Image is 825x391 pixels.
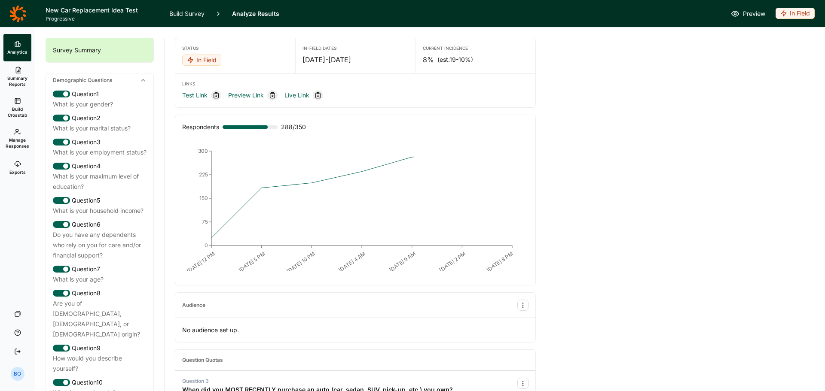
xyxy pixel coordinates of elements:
span: 8% [423,55,434,65]
div: Question 3 [53,137,147,147]
div: In-Field Dates [302,45,408,51]
a: Build Crosstab [3,92,31,123]
text: [DATE] 10 PM [286,250,317,274]
div: Question 6 [53,219,147,230]
div: How would you describe yourself? [53,353,147,374]
span: Preview [743,9,765,19]
div: Demographic Questions [46,73,153,87]
a: Preview Link [228,90,264,100]
a: Live Link [284,90,309,100]
a: Manage Responses [3,123,31,154]
span: Build Crosstab [7,106,28,118]
button: In Field [776,8,815,20]
div: Question 4 [53,161,147,171]
text: [DATE] 12 PM [186,250,216,274]
button: Quota Options [517,378,529,389]
div: Question 5 [53,195,147,206]
text: [DATE] 4 AM [337,250,367,273]
tspan: 150 [199,195,208,201]
text: [DATE] 8 PM [486,250,514,273]
div: What is your gender? [53,99,147,109]
div: BO [11,367,24,381]
span: Analytics [7,49,27,55]
div: Audience [182,302,205,309]
div: Are you of [DEMOGRAPHIC_DATA], [DEMOGRAPHIC_DATA], or [DEMOGRAPHIC_DATA] origin? [53,298,147,339]
div: Copy link [267,90,278,100]
div: Respondents [182,122,219,132]
div: Question 10 [53,377,147,388]
button: Audience Options [517,300,529,311]
div: What is your maximum level of education? [53,171,147,192]
span: (est. 19-10% ) [437,55,473,64]
div: Do you have any dependents who rely on you for care and/or financial support? [53,230,147,261]
text: [DATE] 5 PM [238,250,266,273]
div: Copy link [211,90,221,100]
span: Summary Reports [7,75,28,87]
text: [DATE] 2 PM [438,250,467,273]
button: In Field [182,55,221,67]
a: Summary Reports [3,61,31,92]
div: In Field [182,55,221,66]
a: Test Link [182,90,208,100]
div: Question Quotas [182,357,223,364]
div: What is your marital status? [53,123,147,133]
div: What is your age? [53,274,147,285]
a: Preview [731,9,765,19]
div: Copy link [313,90,323,100]
div: Question 1 [53,89,147,99]
span: 288 / 350 [281,122,306,132]
div: Survey Summary [46,38,153,62]
span: Progressive [46,15,159,22]
span: Exports [9,169,26,175]
div: What is your employment status? [53,147,147,158]
h1: New Car Replacement Idea Test [46,5,159,15]
a: Exports [3,154,31,182]
div: In Field [776,8,815,19]
div: Current Incidence [423,45,529,51]
div: Question 2 [53,113,147,123]
p: No audience set up. [175,318,535,342]
span: Manage Responses [6,137,29,149]
text: [DATE] 9 AM [388,250,417,273]
div: Question 8 [53,288,147,298]
div: What is your household income? [53,206,147,216]
div: Question 3 [182,378,453,385]
div: [DATE] - [DATE] [302,55,408,65]
div: Status [182,45,288,51]
tspan: 0 [205,242,208,249]
div: Question 9 [53,343,147,353]
div: Links [182,81,529,87]
div: Question 7 [53,264,147,274]
tspan: 225 [199,171,208,178]
tspan: 300 [198,148,208,154]
a: Analytics [3,34,31,61]
tspan: 75 [202,218,208,225]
